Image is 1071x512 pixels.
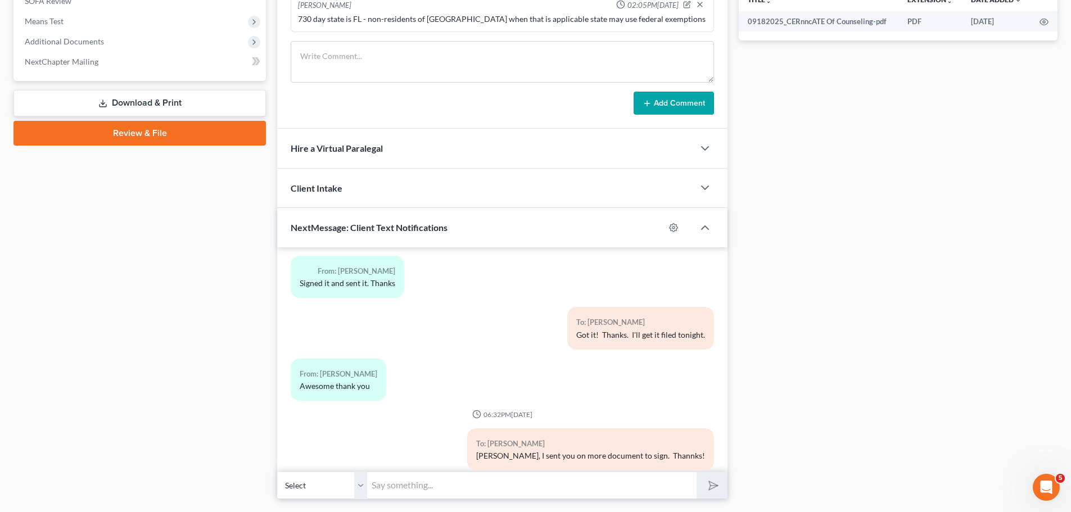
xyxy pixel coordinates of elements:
td: PDF [898,11,962,31]
span: Additional Documents [25,37,104,46]
input: Say something... [367,472,697,499]
span: NextMessage: Client Text Notifications [291,222,448,233]
div: 730 day state is FL - non-residents of [GEOGRAPHIC_DATA] when that is applicable state may use fe... [298,13,707,25]
div: To: [PERSON_NAME] [576,316,705,329]
div: From: [PERSON_NAME] [300,368,377,380]
div: [PERSON_NAME], I sent you on more document to sign. Thannks! [476,450,705,461]
div: From: [PERSON_NAME] [300,265,395,278]
span: Means Test [25,16,64,26]
div: Signed it and sent it. Thanks [300,278,395,289]
a: NextChapter Mailing [16,52,266,72]
span: Hire a Virtual Paralegal [291,143,383,153]
td: [DATE] [962,11,1031,31]
button: Add Comment [634,92,714,115]
td: 09182025_CERnncATE Of Counseling-pdf [739,11,898,31]
span: 5 [1056,474,1065,483]
a: Review & File [13,121,266,146]
iframe: Intercom live chat [1033,474,1060,501]
div: Awesome thank you [300,380,377,392]
span: Client Intake [291,183,342,193]
div: To: [PERSON_NAME] [476,437,705,450]
div: 06:32PM[DATE] [291,410,714,419]
div: Got it! Thanks. I'll get it filed tonight. [576,329,705,341]
a: Download & Print [13,90,266,116]
span: NextChapter Mailing [25,57,98,66]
